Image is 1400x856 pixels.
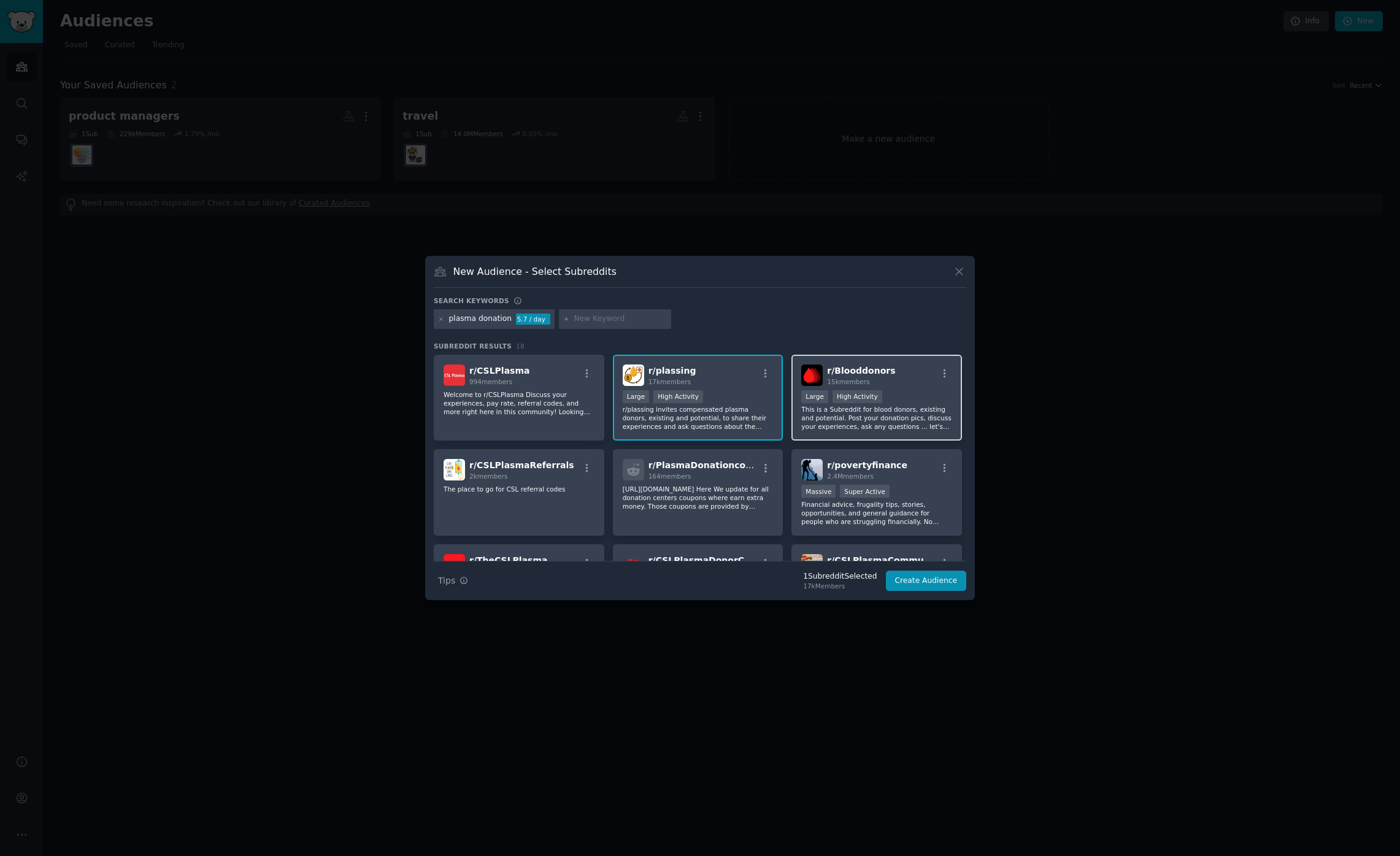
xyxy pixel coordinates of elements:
input: New Keyword [574,314,667,325]
span: r/ CSLPlasma [469,366,529,376]
span: r/ TheCSLPlasma [469,555,547,565]
div: 5.7 / day [516,314,550,325]
div: 1 Subreddit Selected [803,571,877,582]
div: Massive [801,485,836,498]
h3: New Audience - Select Subreddits [453,265,617,278]
div: plasma donation [449,314,512,325]
span: r/ CSLPlasmaCommunity [827,555,942,565]
img: CSLPlasmaCommunity [801,554,823,576]
img: CSLPlasma [444,364,465,386]
span: r/ Blooddonors [827,366,895,376]
p: This is a Subreddit for blood donors, existing and potential. Post your donation pics, discuss yo... [801,405,952,431]
span: 17k members [648,378,691,385]
span: 18 [516,342,525,350]
img: TheCSLPlasma [444,554,465,576]
img: CSLPlasmaDonorCodes [623,554,644,576]
p: The place to go for CSL referral codes [444,485,594,493]
span: 15k members [827,378,869,385]
span: 164 members [648,472,691,480]
img: povertyfinance [801,459,823,480]
span: r/ PlasmaDonationcoupon [648,460,770,470]
div: High Activity [833,390,882,403]
span: r/ povertyfinance [827,460,907,470]
div: Large [623,390,650,403]
img: Blooddonors [801,364,823,386]
h3: Search keywords [434,296,509,305]
span: 994 members [469,378,512,385]
span: 2.4M members [827,472,874,480]
img: CSLPlasmaReferrals [444,459,465,480]
div: 17k Members [803,582,877,590]
p: [URL][DOMAIN_NAME] Here We update for all donation centers coupons where earn extra money. Those ... [623,485,774,511]
span: r/ CSLPlasmaReferrals [469,460,574,470]
span: 2k members [469,472,508,480]
span: r/ plassing [648,366,696,376]
img: plassing [623,364,644,386]
button: Create Audience [886,571,967,592]
div: Large [801,390,828,403]
span: Subreddit Results [434,342,512,350]
span: r/ CSLPlasmaDonorCodes [648,555,767,565]
span: Tips [438,574,455,587]
p: r/plassing invites compensated plasma donors, existing and potential, to share their experiences ... [623,405,774,431]
div: High Activity [653,390,703,403]
p: Welcome to r/CSLPlasma Discuss your experiences, pay rate, referral codes, and more right here in... [444,390,594,416]
button: Tips [434,570,472,592]
p: Financial advice, frugality tips, stories, opportunities, and general guidance for people who are... [801,500,952,526]
div: Super Active [840,485,890,498]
